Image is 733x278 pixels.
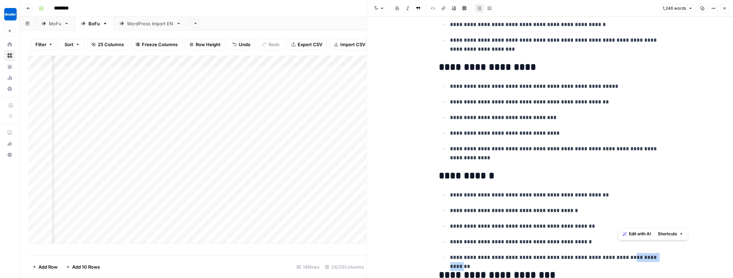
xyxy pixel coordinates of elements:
[142,41,178,48] span: Freeze Columns
[4,50,15,61] a: Browse
[49,20,61,27] div: MoFu
[39,263,58,270] span: Add Row
[655,229,686,238] button: Shortcuts
[620,229,654,238] button: Edit with AI
[4,72,15,83] a: Usage
[127,20,173,27] div: WordPress Import EN
[196,41,221,48] span: Row Height
[629,231,651,237] span: Edit with AI
[4,61,15,72] a: Your Data
[658,231,677,237] span: Shortcuts
[340,41,365,48] span: Import CSV
[131,39,182,50] button: Freeze Columns
[75,17,113,31] a: BoFu
[185,39,225,50] button: Row Height
[35,41,46,48] span: Filter
[4,6,15,23] button: Workspace: Docebo
[98,41,124,48] span: 25 Columns
[4,39,15,50] a: Home
[62,261,104,272] button: Add 10 Rows
[287,39,327,50] button: Export CSV
[113,17,187,31] a: WordPress Import EN
[330,39,370,50] button: Import CSV
[322,261,367,272] div: 24/25 Columns
[60,39,84,50] button: Sort
[4,138,15,149] button: What's new?
[298,41,322,48] span: Export CSV
[258,39,284,50] button: Redo
[65,41,74,48] span: Sort
[4,8,17,20] img: Docebo Logo
[28,261,62,272] button: Add Row
[269,41,280,48] span: Redo
[88,20,100,27] div: BoFu
[35,17,75,31] a: MoFu
[72,263,100,270] span: Add 10 Rows
[659,4,696,13] button: 1,246 words
[31,39,57,50] button: Filter
[294,261,322,272] div: 14 Rows
[228,39,255,50] button: Undo
[239,41,250,48] span: Undo
[5,138,15,149] div: What's new?
[663,5,686,11] span: 1,246 words
[4,83,15,94] a: Settings
[4,149,15,160] button: Help + Support
[87,39,128,50] button: 25 Columns
[4,127,15,138] a: AirOps Academy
